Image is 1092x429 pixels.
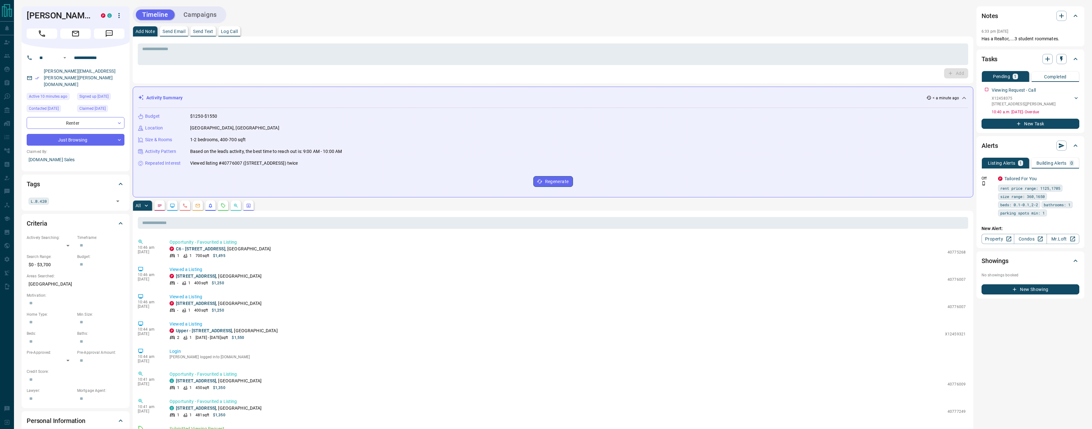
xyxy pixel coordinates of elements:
[170,294,966,300] p: Viewed a Listing
[27,416,85,426] h2: Personal Information
[27,105,74,114] div: Tue Aug 03 2021
[1070,161,1073,165] p: 0
[982,51,1079,67] div: Tasks
[1014,74,1016,79] p: 1
[145,136,172,143] p: Size & Rooms
[77,331,124,336] p: Baths:
[176,378,216,383] a: [STREET_ADDRESS]
[27,273,124,279] p: Areas Searched:
[79,93,109,100] span: Signed up [DATE]
[212,280,224,286] p: $1,250
[170,348,966,355] p: Login
[177,412,179,418] p: 1
[992,101,1055,107] p: [STREET_ADDRESS] , [PERSON_NAME]
[138,304,160,309] p: [DATE]
[190,125,279,131] p: [GEOGRAPHIC_DATA], [GEOGRAPHIC_DATA]
[992,109,1079,115] p: 10:40 a.m. [DATE] - Overdue
[196,335,228,340] p: [DATE] - [DATE] sqft
[221,29,238,34] p: Log Call
[29,93,67,100] span: Active 10 minutes ago
[176,378,262,384] p: , [GEOGRAPHIC_DATA]
[136,203,141,208] p: All
[27,29,57,39] span: Call
[77,105,124,114] div: Mon Oct 07 2024
[27,293,124,298] p: Motivation:
[176,301,216,306] a: [STREET_ADDRESS]
[170,321,966,327] p: Viewed a Listing
[190,113,217,120] p: $1250-$1550
[138,300,160,304] p: 10:46 am
[27,93,74,102] div: Tue Oct 14 2025
[138,354,160,359] p: 10:44 am
[992,87,1036,94] p: Viewing Request - Call
[79,105,106,112] span: Claimed [DATE]
[948,381,966,387] p: 40776009
[136,29,155,34] p: Add Note
[170,274,174,278] div: property.ca
[27,10,91,21] h1: [PERSON_NAME]
[1044,201,1070,208] span: bathrooms: 1
[1000,210,1045,216] span: parking spots min: 1
[27,369,124,374] p: Credit Score:
[77,235,124,241] p: Timeframe:
[138,245,160,250] p: 10:46 am
[992,96,1055,101] p: X12458375
[176,405,262,412] p: , [GEOGRAPHIC_DATA]
[44,69,116,87] a: [PERSON_NAME][EMAIL_ADDRESS][PERSON_NAME][PERSON_NAME][DOMAIN_NAME]
[138,273,160,277] p: 10:46 am
[176,273,262,280] p: , [GEOGRAPHIC_DATA]
[138,359,160,363] p: [DATE]
[982,29,1009,34] p: 6:33 pm [DATE]
[77,312,124,317] p: Min Size:
[194,280,208,286] p: 400 sqft
[77,388,124,393] p: Mortgage Agent:
[190,148,342,155] p: Based on the lead's activity, the best time to reach out is: 9:00 AM - 10:00 AM
[992,94,1079,108] div: X12458375[STREET_ADDRESS],[PERSON_NAME]
[145,113,160,120] p: Budget
[177,335,179,340] p: 2
[138,327,160,332] p: 10:44 am
[190,385,192,391] p: 1
[145,160,181,167] p: Repeated Interest
[982,54,997,64] h2: Tasks
[27,134,124,146] div: Just Browsing
[35,76,39,80] svg: Email Verified
[27,413,124,428] div: Personal Information
[138,405,160,409] p: 10:41 am
[146,95,183,101] p: Activity Summary
[27,179,40,189] h2: Tags
[982,253,1079,268] div: Showings
[183,203,188,208] svg: Calls
[212,307,224,313] p: $1,250
[77,350,124,355] p: Pre-Approval Amount:
[31,198,47,204] span: L.B.420
[170,239,966,246] p: Opportunity - Favourited a Listing
[1044,75,1067,79] p: Completed
[213,253,225,259] p: $1,495
[982,272,1079,278] p: No showings booked
[177,10,223,20] button: Campaigns
[77,254,124,260] p: Budget:
[170,371,966,378] p: Opportunity - Favourited a Listing
[138,332,160,336] p: [DATE]
[196,253,209,259] p: 700 sqft
[982,175,994,181] p: Off
[170,203,175,208] svg: Lead Browsing Activity
[101,13,105,18] div: property.ca
[982,11,998,21] h2: Notes
[27,117,124,129] div: Renter
[113,197,122,206] button: Open
[170,355,966,359] p: [PERSON_NAME] logged into [DOMAIN_NAME]
[27,149,124,155] p: Claimed By:
[27,279,124,289] p: [GEOGRAPHIC_DATA]
[27,388,74,393] p: Lawyer:
[107,13,112,18] div: condos.ca
[1000,185,1060,191] span: rent price range: 1125,1705
[982,225,1079,232] p: New Alert:
[1004,176,1037,181] a: Tailored For You
[982,8,1079,23] div: Notes
[177,385,179,391] p: 1
[136,10,175,20] button: Timeline
[195,203,200,208] svg: Emails
[1000,201,1038,208] span: beds: 0.1-0.1,2-2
